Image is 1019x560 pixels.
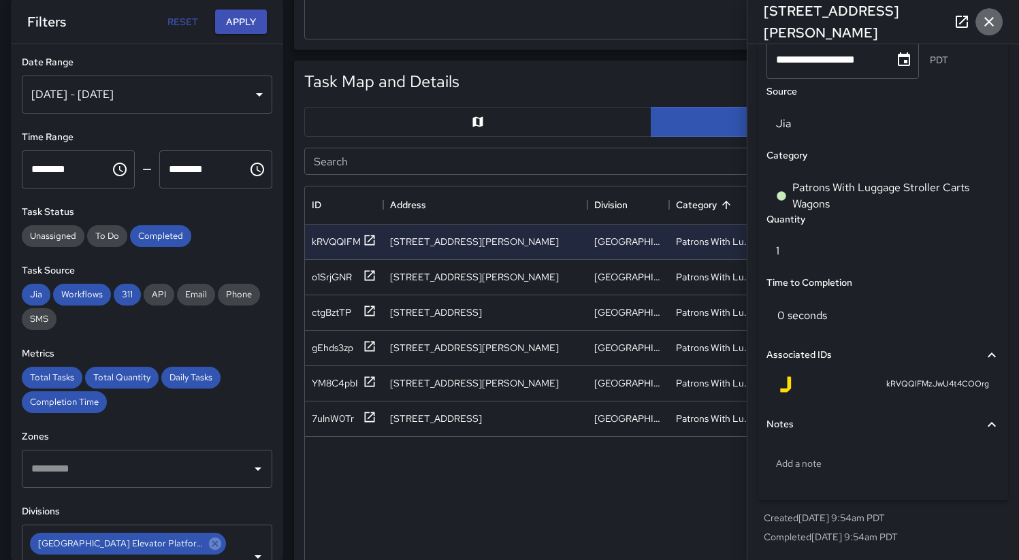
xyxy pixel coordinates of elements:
div: [GEOGRAPHIC_DATA] Elevator Platform [30,533,226,555]
div: 40 12th Street [390,306,482,319]
span: Completed [130,230,191,242]
div: ID [305,186,383,224]
div: 11 Van Ness Avenue [390,235,559,248]
div: Civic Center Elevator Platform [594,270,662,284]
div: Workflows [53,284,111,306]
button: o1SrjGNR [312,269,376,286]
div: Patrons With Luggage Stroller Carts Wagons [676,376,751,390]
div: 7ulnW0Tr [312,412,354,425]
div: Civic Center Elevator Platform [594,235,662,248]
div: Division [594,186,628,224]
button: Sort [717,195,736,214]
div: Jia [22,284,50,306]
div: 11 Van Ness Avenue [390,376,559,390]
div: 11 Van Ness Avenue [390,341,559,355]
h6: Divisions [22,504,272,519]
span: API [144,289,174,300]
div: Daily Tasks [161,367,221,389]
div: ID [312,186,321,224]
button: Choose time, selected time is 10:00 AM [244,156,271,183]
span: Email [177,289,215,300]
h6: Time Range [22,130,272,145]
div: To Do [87,225,127,247]
button: gEhds3zp [312,340,376,357]
div: Patrons With Luggage Stroller Carts Wagons [676,306,751,319]
button: Reset [161,10,204,35]
div: o1SrjGNR [312,270,352,284]
div: 311 [114,284,141,306]
span: Unassigned [22,230,84,242]
div: SMS [22,308,56,330]
div: Address [390,186,426,224]
span: 311 [114,289,141,300]
div: Civic Center Elevator Platform [594,376,662,390]
div: YM8C4pbI [312,376,358,390]
span: Jia [22,289,50,300]
h6: Metrics [22,346,272,361]
h6: Filters [27,11,66,33]
div: Total Tasks [22,367,82,389]
h6: Task Status [22,205,272,220]
h6: Zones [22,429,272,444]
div: Total Quantity [85,367,159,389]
div: Phone [218,284,260,306]
div: Completion Time [22,391,107,413]
button: 7ulnW0Tr [312,410,376,427]
span: SMS [22,313,56,325]
span: Daily Tasks [161,372,221,383]
span: Phone [218,289,260,300]
h5: Task Map and Details [304,71,459,93]
button: Table [651,107,998,137]
div: Civic Center Elevator Platform [594,306,662,319]
div: Email [177,284,215,306]
div: Patrons With Luggage Stroller Carts Wagons [676,235,751,248]
button: Choose time, selected time is 9:00 AM [106,156,133,183]
span: Completion Time [22,396,107,408]
div: Completed [130,225,191,247]
div: kRVQQIFM [312,235,361,248]
div: Civic Center Elevator Platform [594,341,662,355]
span: Workflows [53,289,111,300]
div: Patrons With Luggage Stroller Carts Wagons [676,270,751,284]
div: Address [383,186,587,224]
div: ctgBztTP [312,306,351,319]
div: Patrons With Luggage Stroller Carts Wagons [676,341,751,355]
span: [GEOGRAPHIC_DATA] Elevator Platform [30,536,212,551]
span: Total Tasks [22,372,82,383]
div: Civic Center Elevator Platform [594,412,662,425]
button: ctgBztTP [312,304,376,321]
div: Patrons With Luggage Stroller Carts Wagons [676,412,751,425]
button: Map [304,107,651,137]
h6: Date Range [22,55,272,70]
div: Category [669,186,758,224]
div: [DATE] - [DATE] [22,76,272,114]
button: kRVQQIFM [312,233,376,250]
span: Total Quantity [85,372,159,383]
button: Open [248,459,268,478]
div: Division [587,186,669,224]
div: 11 Van Ness Avenue [390,270,559,284]
div: Category [676,186,717,224]
div: gEhds3zp [312,341,353,355]
button: YM8C4pbI [312,375,376,392]
h6: Task Source [22,263,272,278]
button: Apply [215,10,267,35]
svg: Map [471,115,485,129]
span: To Do [87,230,127,242]
div: API [144,284,174,306]
div: Unassigned [22,225,84,247]
div: 41 12th Street [390,412,482,425]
